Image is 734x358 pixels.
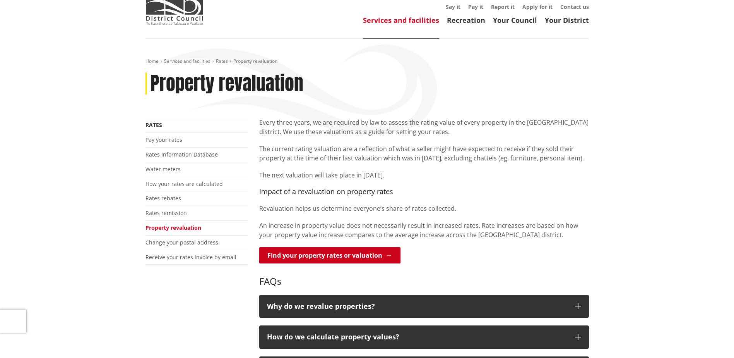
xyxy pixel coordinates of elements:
a: Receive your rates invoice by email [145,253,236,261]
a: Report it [491,3,515,10]
a: Services and facilities [363,15,439,25]
p: An increase in property value does not necessarily result in increased rates. Rate increases are ... [259,221,589,239]
p: The next valuation will take place in [DATE]. [259,170,589,180]
a: Home [145,58,159,64]
span: Property revaluation [233,58,277,64]
a: Say it [446,3,460,10]
a: Property revaluation [145,224,201,231]
a: Services and facilities [164,58,210,64]
p: Every three years, we are required by law to assess the rating value of every property in the [GE... [259,118,589,136]
a: Pay it [468,3,483,10]
p: How do we calculate property values? [267,333,567,341]
a: Contact us [560,3,589,10]
a: Change your postal address [145,239,218,246]
a: Rates rebates [145,194,181,202]
a: How your rates are calculated [145,180,223,188]
a: Pay your rates [145,136,182,143]
a: Water meters [145,165,181,173]
a: Rates Information Database [145,151,218,158]
p: Why do we revalue properties? [267,303,567,310]
p: The current rating valuation are a reflection of what a seller might have expected to receive if ... [259,144,589,163]
nav: breadcrumb [145,58,589,65]
a: Find your property rates or valuation [259,247,400,263]
a: Rates [145,121,162,129]
a: Your District [545,15,589,25]
p: Revaluation helps us determine everyone’s share of rates collected. [259,204,589,213]
button: How do we calculate property values? [259,325,589,349]
h4: Impact of a revaluation on property rates [259,188,589,196]
a: Recreation [447,15,485,25]
a: Apply for it [522,3,553,10]
a: Rates [216,58,228,64]
button: Why do we revalue properties? [259,295,589,318]
a: Rates remission [145,209,187,217]
h1: Property revaluation [151,72,303,95]
a: Your Council [493,15,537,25]
h3: FAQs [259,265,589,287]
